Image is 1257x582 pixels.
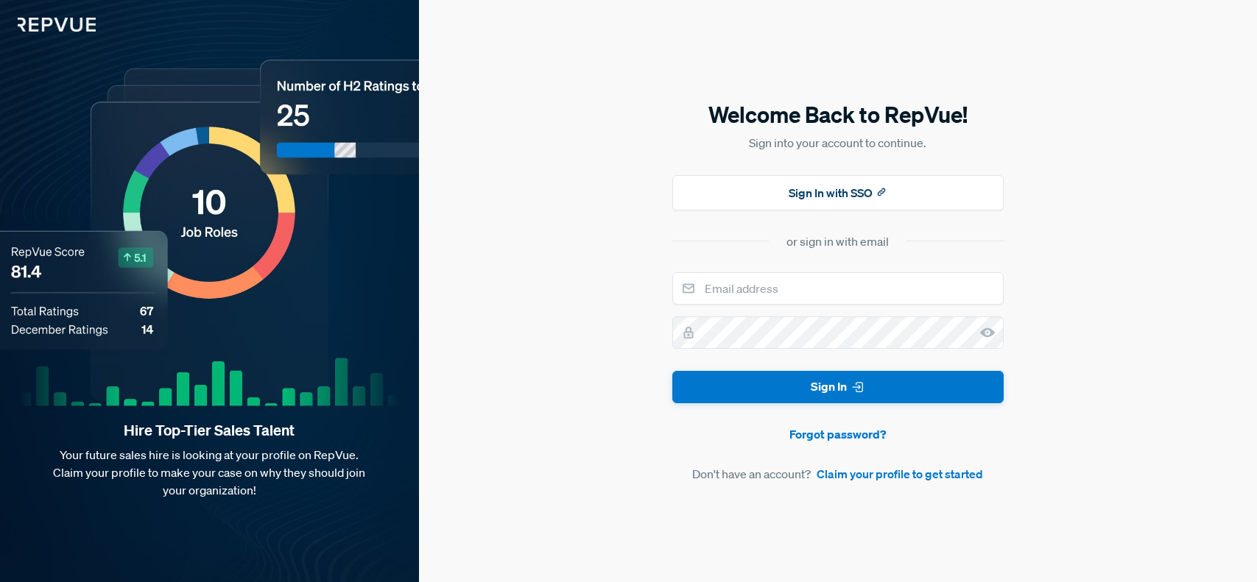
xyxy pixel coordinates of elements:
button: Sign In with SSO [672,175,1004,210]
a: Claim your profile to get started [817,465,983,483]
p: Sign into your account to continue. [672,134,1004,152]
input: Email address [672,272,1004,305]
a: Forgot password? [672,425,1004,443]
button: Sign In [672,371,1004,404]
h5: Welcome Back to RepVue! [672,99,1004,130]
strong: Hire Top-Tier Sales Talent [24,421,395,440]
div: or sign in with email [786,233,889,250]
p: Your future sales hire is looking at your profile on RepVue. Claim your profile to make your case... [24,446,395,499]
article: Don't have an account? [672,465,1004,483]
